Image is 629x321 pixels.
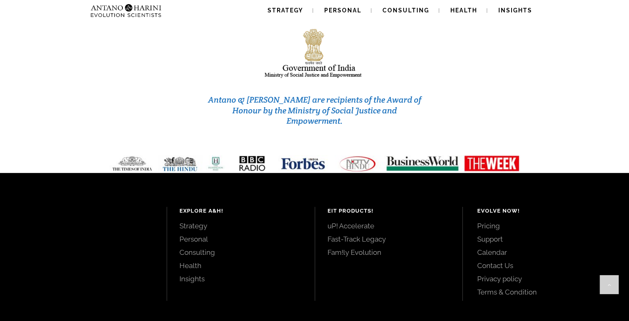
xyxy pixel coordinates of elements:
[328,221,450,230] a: uP! Accelerate
[179,221,302,230] a: Strategy
[477,235,610,244] a: Support
[264,26,366,80] img: india-logo1
[328,248,450,257] a: Fam!ly Evolution
[477,287,610,297] a: Terms & Condition
[477,207,610,215] h4: Evolve Now!
[206,95,424,127] h3: Antano & [PERSON_NAME] are recipients of the Award of Honour by the Ministry of Social Justice an...
[179,274,302,283] a: Insights
[324,7,361,14] span: Personal
[450,7,477,14] span: Health
[179,235,302,244] a: Personal
[477,274,610,283] a: Privacy policy
[383,7,429,14] span: Consulting
[103,155,526,172] img: Media-Strip
[328,235,450,244] a: Fast-Track Legacy
[268,7,303,14] span: Strategy
[179,248,302,257] a: Consulting
[498,7,532,14] span: Insights
[179,261,302,270] a: Health
[477,248,610,257] a: Calendar
[477,221,610,230] a: Pricing
[477,261,610,270] a: Contact Us
[179,207,302,215] h4: Explore A&H!
[328,207,450,215] h4: EIT Products!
